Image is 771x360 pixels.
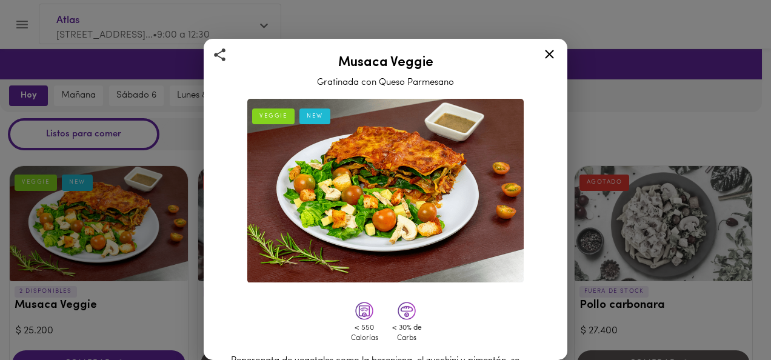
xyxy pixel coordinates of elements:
img: lowcarbs.png [398,302,416,320]
iframe: Messagebird Livechat Widget [701,290,759,348]
div: < 30% de Carbs [389,323,425,344]
div: < 550 Calorías [346,323,382,344]
h2: Musaca Veggie [219,56,552,70]
img: Musaca Veggie [247,99,524,283]
span: Gratinada con Queso Parmesano [317,78,454,87]
div: NEW [299,108,330,124]
img: lowcals.png [355,302,373,320]
div: VEGGIE [252,108,295,124]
